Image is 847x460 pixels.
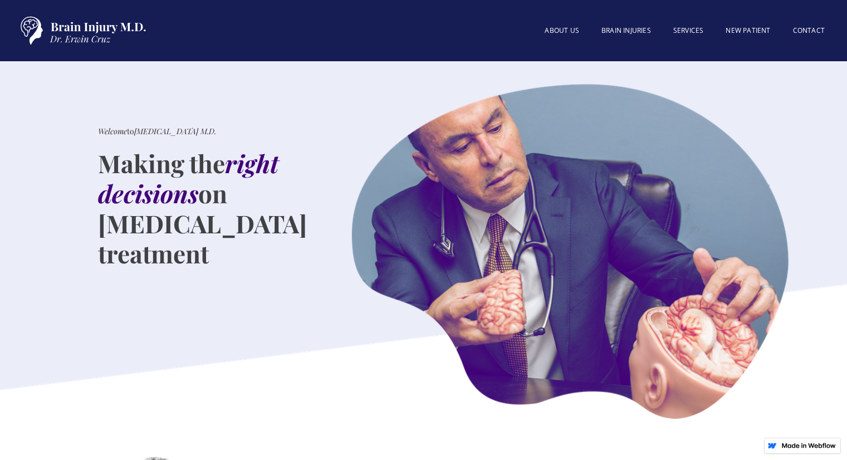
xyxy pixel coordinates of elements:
[781,443,836,448] img: Made in Webflow
[782,19,836,42] a: Contact
[98,148,307,268] h1: Making the on [MEDICAL_DATA] treatment
[134,126,216,136] em: [MEDICAL_DATA] M.D.
[590,19,662,42] a: BRAIN INJURIES
[11,11,150,50] a: home
[98,126,216,137] div: to
[98,126,127,136] em: Welcome
[533,19,590,42] a: About US
[98,146,279,209] em: right decisions
[714,19,781,42] a: New patient
[662,19,715,42] a: SERVICES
